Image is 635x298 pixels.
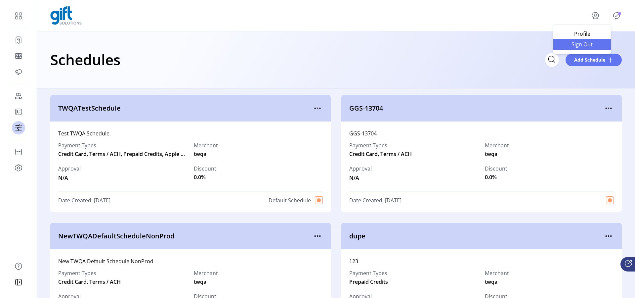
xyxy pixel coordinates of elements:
label: Discount [194,165,216,173]
span: N/A [349,173,372,182]
span: Date Created: [DATE] [58,196,110,204]
img: logo [50,6,82,25]
button: Add Schedule [566,54,622,66]
button: menu [312,231,323,241]
div: 123 [349,257,614,265]
span: twqa [194,150,206,158]
span: Approval [349,165,372,173]
button: menu [582,8,611,24]
span: Sign Out [557,42,607,47]
span: Profile [557,31,607,36]
span: twqa [194,278,206,286]
div: GGS-13704 [349,129,614,137]
label: Merchant [485,141,509,149]
label: Payment Types [58,269,187,277]
div: New TWQA Default Schedule NonProd [58,257,323,265]
span: N/A [58,173,81,182]
span: Add Schedule [574,56,605,63]
label: Payment Types [349,141,478,149]
span: twqa [485,150,497,158]
label: Payment Types [349,269,388,277]
div: Test TWQA Schedule. [58,129,323,137]
span: Prepaid Credits [349,278,388,286]
span: Credit Card, Terms / ACH, Prepaid Credits, Apple Pay, Google Pay [58,150,187,158]
button: Publisher Panel [611,10,622,21]
h1: Schedules [50,48,120,71]
button: menu [312,103,323,114]
button: menu [603,103,614,114]
span: Default Schedule [269,196,311,204]
span: Credit Card, Terms / ACH [349,150,478,158]
span: Credit Card, Terms / ACH [58,278,187,286]
span: dupe [349,231,603,241]
label: Merchant [194,269,218,277]
li: Sign Out [553,39,611,50]
span: NewTWQADefaultScheduleNonProd [58,231,312,241]
span: 0.0% [194,173,206,181]
span: Approval [58,165,81,173]
span: 0.0% [485,173,497,181]
input: Search [545,53,559,67]
span: GGS-13704 [349,103,603,113]
label: Payment Types [58,141,187,149]
label: Discount [485,165,507,173]
span: Date Created: [DATE] [349,196,402,204]
label: Merchant [194,141,218,149]
button: menu [603,231,614,241]
label: Merchant [485,269,509,277]
span: twqa [485,278,497,286]
a: Profile [553,28,611,39]
span: TWQATestSchedule [58,103,312,113]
